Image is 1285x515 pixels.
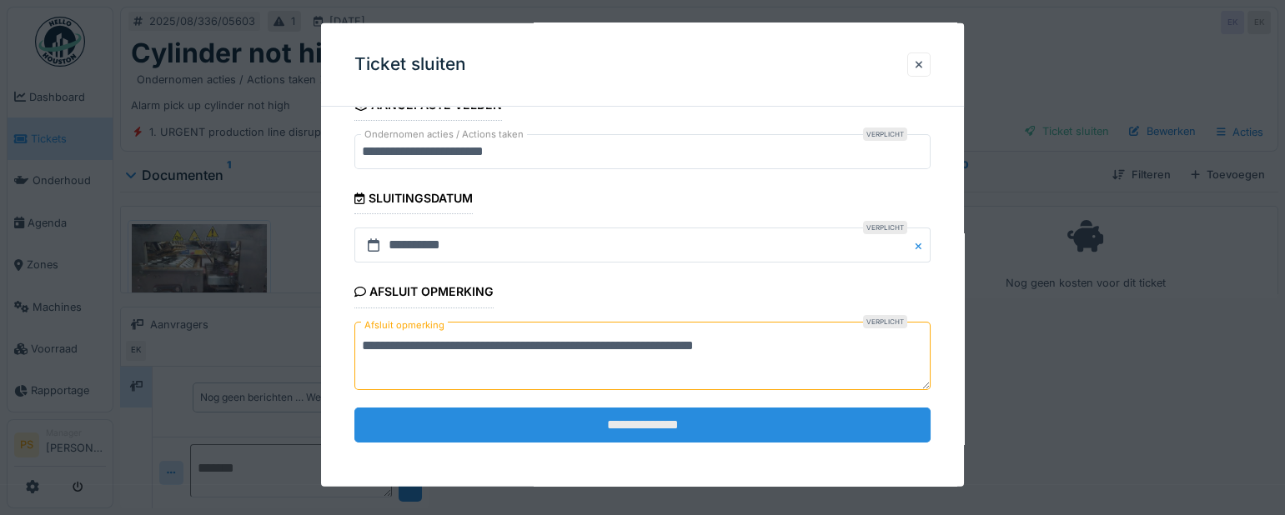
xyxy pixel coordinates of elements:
div: Aangepaste velden [354,92,502,121]
div: Afsluit opmerking [354,279,494,307]
label: Afsluit opmerking [361,314,448,335]
div: Verplicht [863,127,907,141]
label: Ondernomen acties / Actions taken [361,127,527,142]
div: Sluitingsdatum [354,186,472,214]
h3: Ticket sluiten [354,54,466,75]
div: Verplicht [863,221,907,234]
div: Verplicht [863,314,907,327]
button: Close [912,227,931,262]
